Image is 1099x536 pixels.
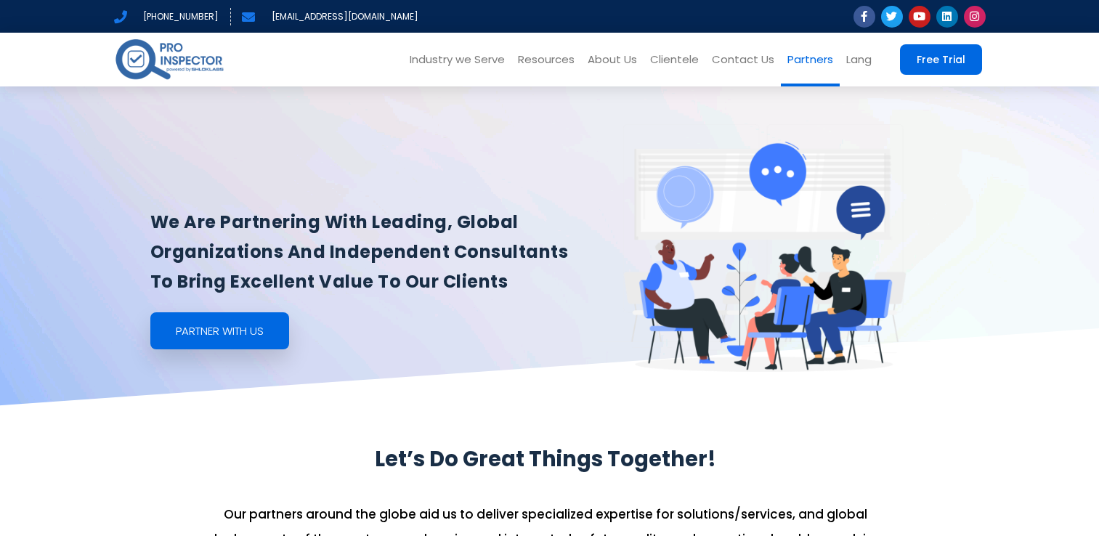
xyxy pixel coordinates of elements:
span: Free Trial [917,54,965,65]
a: Free Trial [900,44,982,75]
a: Industry we Serve [403,33,511,86]
a: Partners [781,33,840,86]
h2: Let’s Do Great Things Together! [191,450,901,469]
a: Clientele [644,33,705,86]
a: Lang [840,33,878,86]
img: pro-inspector-logo [114,36,225,82]
span: [PHONE_NUMBER] [139,8,219,25]
a: Resources [511,33,581,86]
a: About Us [581,33,644,86]
span: PARTNER WITH US [176,325,264,336]
img: partners [598,124,930,373]
a: Contact Us [705,33,781,86]
a: PARTNER WITH US [150,312,289,349]
a: [EMAIL_ADDRESS][DOMAIN_NAME] [242,8,418,25]
span: [EMAIL_ADDRESS][DOMAIN_NAME] [268,8,418,25]
nav: Menu [248,33,878,86]
h1: We are partnering with leading, global organizations and independent consultants to bring excelle... [150,208,580,296]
